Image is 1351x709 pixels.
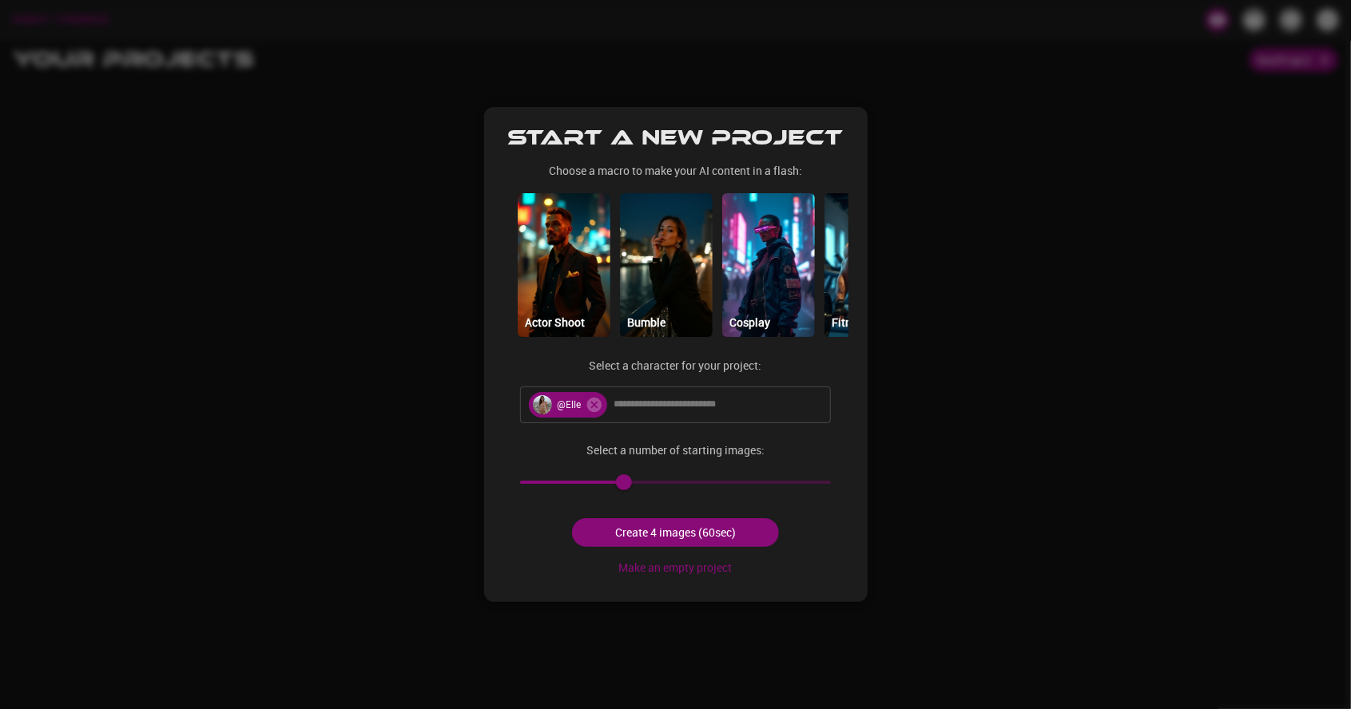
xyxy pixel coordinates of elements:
button: Create 4 images (60sec) [572,518,779,548]
p: Actor Shoot [526,314,586,331]
p: Choose a macro to make your AI content in a flash: [549,163,802,179]
img: fte-nv-fitness.jpg [825,193,917,337]
p: Cosplay [730,314,771,331]
p: Fitness [832,314,869,331]
p: Select a number of starting images: [520,442,831,458]
img: fte-nv-actor.jpg [518,193,610,337]
div: Elle@Elle [529,392,607,418]
p: Select a character for your project: [590,358,762,374]
img: fte-nv-bumble.jpg [620,193,713,337]
button: Make an empty project [613,553,739,583]
h1: Start a new project [508,126,844,150]
img: fte-nv-cosplay.jpg [722,193,815,337]
img: Elle [533,395,552,414]
p: Bumble [628,314,666,331]
span: @Elle [547,398,590,411]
